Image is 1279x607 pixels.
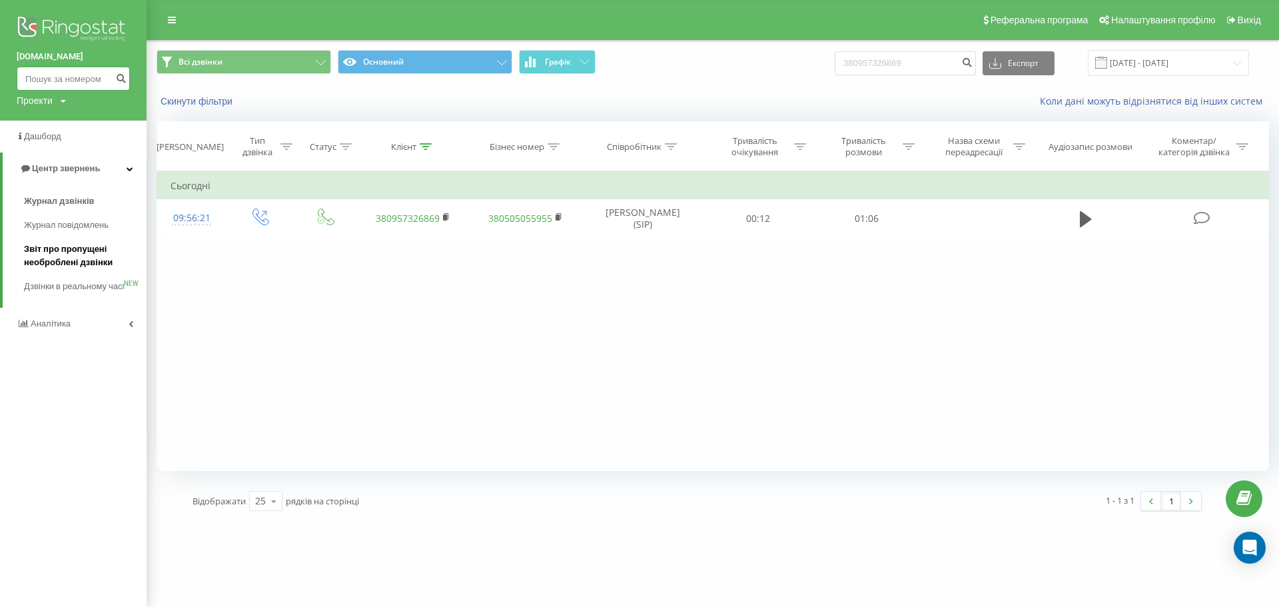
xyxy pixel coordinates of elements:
span: Всі дзвінки [179,57,222,67]
td: 01:06 [813,199,921,238]
div: Аудіозапис розмови [1049,141,1132,153]
span: Аналiтика [31,318,71,328]
a: Центр звернень [3,153,147,185]
span: Вихід [1238,15,1261,25]
span: Графік [545,57,571,67]
img: Ringostat logo [17,13,130,47]
a: Журнал повідомлень [24,213,147,237]
div: Назва схеми переадресації [939,135,1010,158]
div: Тривалість розмови [828,135,899,158]
div: Бізнес номер [490,141,544,153]
button: Графік [519,50,596,74]
div: Проекти [17,94,53,107]
a: Коли дані можуть відрізнятися вiд інших систем [1040,95,1269,107]
span: рядків на сторінці [286,495,359,507]
div: Тривалість очікування [719,135,791,158]
span: Відображати [193,495,246,507]
span: Журнал повідомлень [24,219,109,232]
a: Звіт про пропущені необроблені дзвінки [24,237,147,275]
div: Співробітник [607,141,661,153]
a: 380505055955 [488,212,552,225]
span: Дзвінки в реальному часі [24,280,124,293]
a: Дзвінки в реальному часіNEW [24,275,147,299]
button: Скинути фільтри [157,95,239,107]
input: Пошук за номером [835,51,976,75]
span: Центр звернень [32,163,100,173]
div: 25 [255,494,266,508]
div: Статус [310,141,336,153]
div: Клієнт [391,141,416,153]
td: Сьогодні [157,173,1269,199]
span: Журнал дзвінків [24,195,95,208]
span: Звіт про пропущені необроблені дзвінки [24,243,140,269]
div: 09:56:21 [171,205,213,231]
div: Open Intercom Messenger [1234,532,1266,564]
div: 1 - 1 з 1 [1106,494,1134,507]
input: Пошук за номером [17,67,130,91]
button: Експорт [983,51,1055,75]
td: [PERSON_NAME] (SIP) [582,199,703,238]
a: 1 [1161,492,1181,510]
a: [DOMAIN_NAME] [17,50,130,63]
div: Тип дзвінка [238,135,277,158]
a: Журнал дзвінків [24,189,147,213]
a: 380957326869 [376,212,440,225]
span: Налаштування профілю [1111,15,1215,25]
div: [PERSON_NAME] [157,141,224,153]
span: Дашборд [24,131,61,141]
td: 00:12 [704,199,813,238]
div: Коментар/категорія дзвінка [1155,135,1233,158]
button: Всі дзвінки [157,50,331,74]
span: Реферальна програма [991,15,1088,25]
button: Основний [338,50,512,74]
